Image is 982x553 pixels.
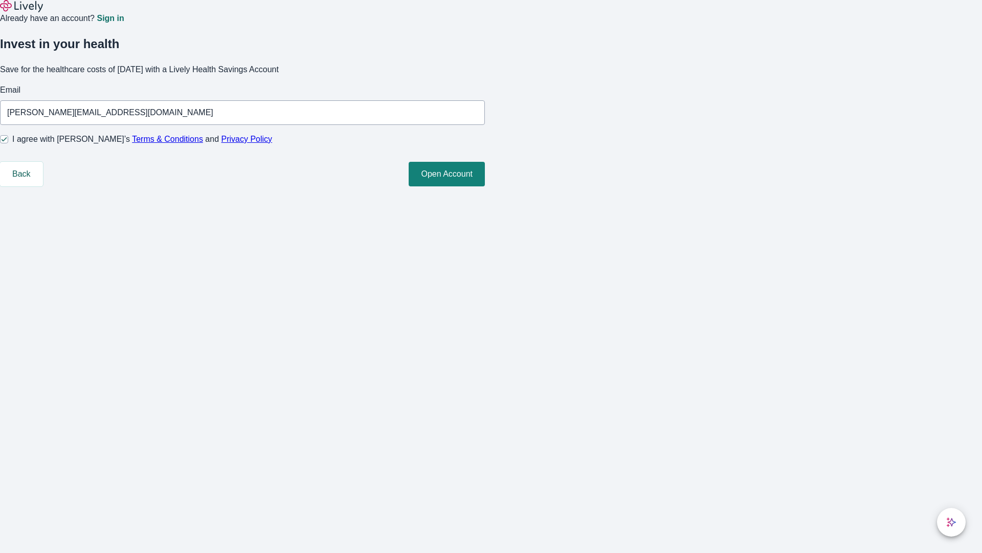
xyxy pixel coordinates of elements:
button: chat [937,508,966,537]
svg: Lively AI Assistant [946,517,956,527]
a: Sign in [97,14,124,23]
span: I agree with [PERSON_NAME]’s and [12,133,272,145]
a: Privacy Policy [221,135,273,143]
button: Open Account [409,162,485,186]
a: Terms & Conditions [132,135,203,143]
